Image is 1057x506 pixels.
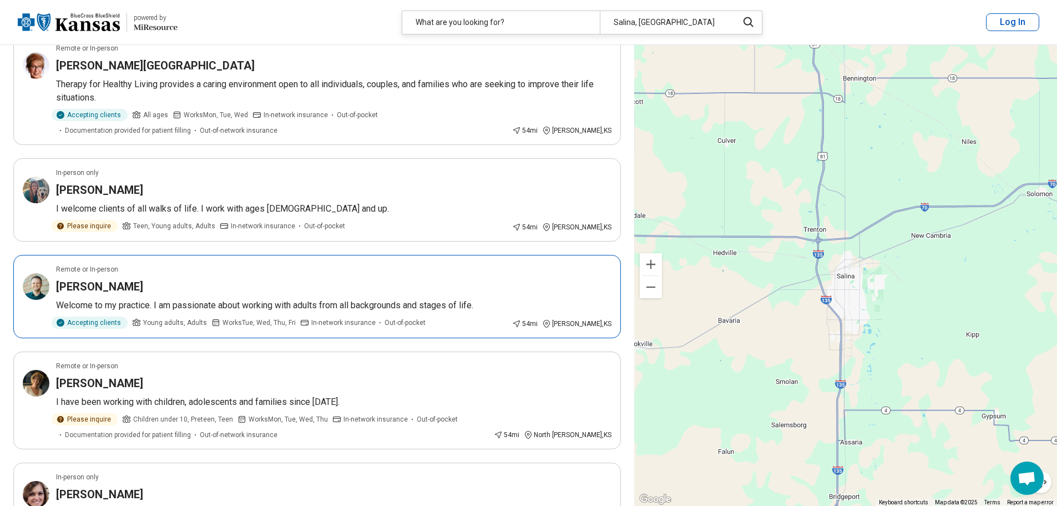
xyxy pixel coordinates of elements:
div: Salina, [GEOGRAPHIC_DATA] [600,11,731,34]
span: In-network insurance [231,221,295,231]
p: Remote or In-person [56,43,118,53]
h3: [PERSON_NAME][GEOGRAPHIC_DATA] [56,58,255,73]
div: powered by [134,13,178,23]
span: Children under 10, Preteen, Teen [133,414,233,424]
span: All ages [143,110,168,120]
span: Out-of-pocket [337,110,378,120]
div: 54 mi [494,430,519,440]
span: Out-of-pocket [417,414,458,424]
a: Report a map error [1007,499,1054,505]
a: Blue Cross Blue Shield Kansaspowered by [18,9,178,36]
p: I have been working with children, adolescents and families since [DATE]. [56,395,611,409]
p: In-person only [56,472,99,482]
span: Young adults, Adults [143,318,207,328]
div: [PERSON_NAME] , KS [542,319,611,329]
h3: [PERSON_NAME] [56,279,143,294]
div: Open chat [1010,462,1044,495]
div: Please inquire [52,220,118,232]
div: 54 mi [512,319,538,329]
h3: [PERSON_NAME] [56,182,143,198]
span: Documentation provided for patient filling [65,126,191,136]
div: 54 mi [512,222,538,232]
h3: [PERSON_NAME] [56,487,143,502]
div: North [PERSON_NAME] , KS [524,430,611,440]
h3: [PERSON_NAME] [56,375,143,391]
div: 54 mi [512,126,538,136]
div: Please inquire [52,413,118,425]
span: In-network insurance [311,318,376,328]
span: Map data ©2025 [935,499,978,505]
span: In-network insurance [343,414,408,424]
div: [PERSON_NAME] , KS [542,126,611,136]
img: Blue Cross Blue Shield Kansas [18,9,120,36]
span: Out-of-network insurance [200,430,277,440]
span: Works Tue, Wed, Thu, Fri [222,318,296,328]
p: Welcome to my practice. I am passionate about working with adults from all backgrounds and stages... [56,299,611,312]
div: [PERSON_NAME] , KS [542,222,611,232]
span: Documentation provided for patient filling [65,430,191,440]
div: Accepting clients [52,317,128,329]
p: In-person only [56,168,99,178]
p: I welcome clients of all walks of life. I work with ages [DEMOGRAPHIC_DATA] and up. [56,202,611,216]
button: Zoom out [640,276,662,298]
button: Zoom in [640,253,662,275]
span: Out-of-pocket [385,318,426,328]
span: Out-of-pocket [304,221,345,231]
span: Works Mon, Tue, Wed, Thu [249,414,328,424]
a: Terms (opens in new tab) [984,499,1000,505]
div: Accepting clients [52,109,128,121]
button: Log In [986,13,1039,31]
p: Therapy for Healthy Living provides a caring environment open to all individuals, couples, and fa... [56,78,611,104]
div: What are you looking for? [402,11,600,34]
span: Out-of-network insurance [200,126,277,136]
span: In-network insurance [264,110,328,120]
p: Remote or In-person [56,361,118,371]
span: Teen, Young adults, Adults [133,221,215,231]
span: Works Mon, Tue, Wed [184,110,248,120]
p: Remote or In-person [56,264,118,274]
